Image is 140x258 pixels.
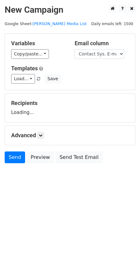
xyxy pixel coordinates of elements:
[55,151,103,163] a: Send Test Email
[11,132,129,139] h5: Advanced
[11,100,129,116] div: Loading...
[11,49,49,59] a: Copy/paste...
[45,74,61,84] button: Save
[89,21,135,26] a: Daily emails left: 1500
[33,21,87,26] a: [PERSON_NAME] Media List
[89,20,135,27] span: Daily emails left: 1500
[75,40,129,47] h5: Email column
[5,151,25,163] a: Send
[27,151,54,163] a: Preview
[11,100,129,107] h5: Recipients
[11,74,35,84] a: Load...
[5,21,87,26] small: Google Sheet:
[5,5,135,15] h2: New Campaign
[11,65,38,72] a: Templates
[11,40,65,47] h5: Variables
